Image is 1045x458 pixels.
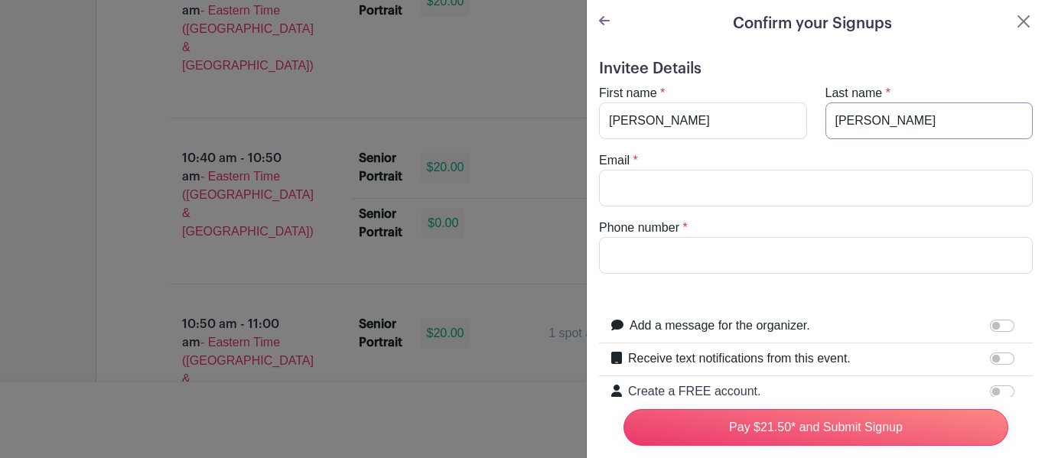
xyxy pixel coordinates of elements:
p: Create a FREE account. [628,382,987,401]
label: Email [599,151,630,170]
label: First name [599,84,657,102]
label: Last name [825,84,883,102]
h5: Invitee Details [599,60,1033,78]
label: Add a message for the organizer. [630,317,810,335]
button: Close [1014,12,1033,31]
label: Phone number [599,219,679,237]
label: Receive text notifications from this event. [628,349,851,368]
h5: Confirm your Signups [733,12,892,35]
input: Pay $21.50* and Submit Signup [623,409,1008,446]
